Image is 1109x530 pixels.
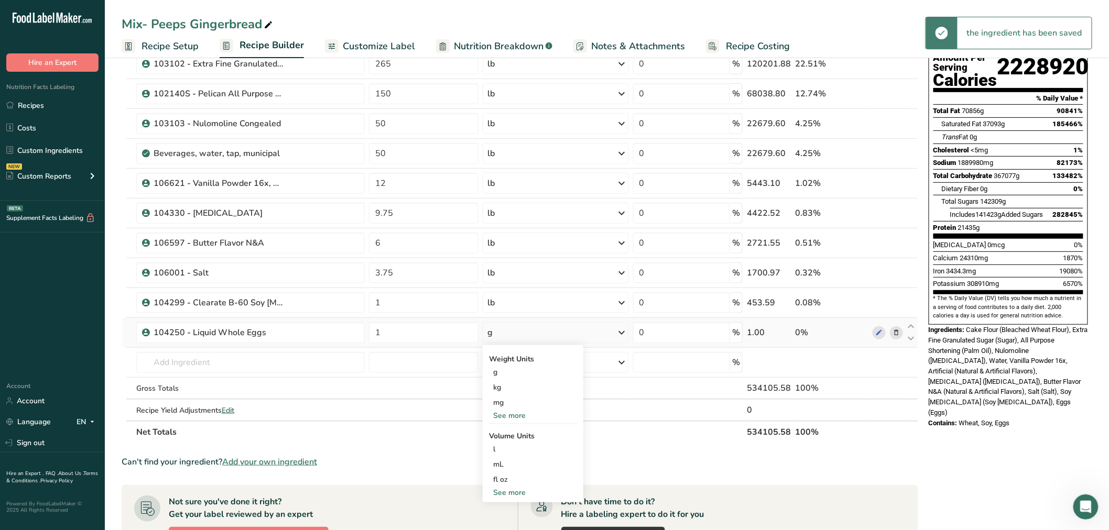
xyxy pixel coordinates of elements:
span: Dietary Fiber [942,185,979,193]
span: 24310mg [960,254,988,262]
span: 6570% [1063,280,1083,288]
span: Recipe Builder [240,38,304,52]
div: 0.08% [795,296,868,309]
span: Add your own ingredient [222,456,317,468]
iframe: Intercom live chat [1073,494,1099,520]
div: 534105.58 [747,382,791,394]
div: Don't have time to do it? Hire a labeling expert to do it for you [561,495,704,521]
div: 104330 - [MEDICAL_DATA] [154,207,285,219]
div: 2228920 [997,53,1089,88]
div: 12.74% [795,87,868,100]
span: 37093g [983,120,1005,128]
span: 185466% [1053,120,1083,128]
div: fl oz [493,474,573,485]
div: lb [487,117,495,130]
span: 1% [1074,146,1083,154]
span: 0mcg [988,241,1005,249]
div: 2721.55 [747,237,791,249]
div: 102140S - Pelican All Purpose Shortening [154,87,285,100]
span: Ingredients: [929,326,965,334]
div: 5443.10 [747,177,791,190]
div: Gross Totals [136,383,365,394]
div: lb [487,237,495,249]
div: 104250 - Liquid Whole Eggs [154,326,285,339]
th: 534105.58 [745,421,793,443]
section: % Daily Value * [933,92,1083,105]
div: lb [487,177,495,190]
div: 1.00 [747,326,791,339]
span: <5mg [971,146,988,154]
div: mL [493,459,573,470]
div: EN [77,416,99,428]
span: 70856g [962,107,984,115]
div: 1.02% [795,177,868,190]
div: 104299 - Clearate B-60 Soy [MEDICAL_DATA] [154,296,285,309]
a: About Us . [58,470,83,477]
div: 103102 - Extra Fine Granulated Sugar [154,58,285,70]
div: 22679.60 [747,117,791,130]
span: 0% [1074,185,1083,193]
span: Protein [933,224,956,231]
span: 3434.3mg [947,267,976,275]
div: 453.59 [747,296,791,309]
div: Can't find your ingredient? [122,456,918,468]
span: Saturated Fat [942,120,982,128]
a: Recipe Builder [220,34,304,59]
div: Volume Units [489,430,577,441]
div: Recipe Yield Adjustments [136,405,365,416]
div: 120201.88 [747,58,791,70]
div: kg [489,380,577,395]
div: 22679.60 [747,147,791,160]
th: Net Totals [134,421,745,443]
span: Edit [222,405,234,415]
a: Notes & Attachments [573,35,685,58]
span: Cholesterol [933,146,970,154]
div: Beverages, water, tap, municipal [154,147,285,160]
div: the ingredient has been saved [958,17,1092,49]
div: 100% [795,382,868,394]
span: Recipe Setup [142,39,199,53]
div: lb [487,207,495,219]
div: lb [487,296,495,309]
div: 1700.97 [747,267,791,279]
span: Customize Label [343,39,415,53]
span: 90841% [1057,107,1083,115]
span: 21435g [958,224,980,231]
div: lb [487,267,495,279]
div: Amount Per Serving [933,53,997,73]
span: Total Carbohydrate [933,172,993,180]
span: Iron [933,267,945,275]
a: Recipe Setup [122,35,199,58]
span: Wheat, Soy, Eggs [959,419,1010,427]
a: Nutrition Breakdown [436,35,552,58]
div: 4422.52 [747,207,791,219]
div: lb [487,87,495,100]
div: 0.51% [795,237,868,249]
span: 0g [981,185,988,193]
span: 367077g [994,172,1020,180]
div: Calories [933,73,997,88]
a: Language [6,413,51,431]
span: 141423g [976,211,1002,218]
div: BETA [7,205,23,212]
div: Custom Reports [6,171,71,182]
a: Customize Label [325,35,415,58]
div: 0% [795,326,868,339]
div: See more [489,410,577,421]
div: mg [489,395,577,410]
div: Not sure you've done it right? Get your label reviewed by an expert [169,495,313,521]
div: 106001 - Salt [154,267,285,279]
span: 1870% [1063,254,1083,262]
a: Recipe Costing [706,35,790,58]
span: 308910mg [967,280,999,288]
span: 282845% [1053,211,1083,218]
span: 142309g [981,197,1006,205]
div: 4.25% [795,147,868,160]
span: Includes Added Sugars [950,211,1043,218]
div: 0 [747,404,791,416]
a: Terms & Conditions . [6,470,98,484]
div: Weight Units [489,354,577,365]
div: See more [489,487,577,498]
i: Trans [942,133,959,141]
div: 68038.80 [747,87,791,100]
